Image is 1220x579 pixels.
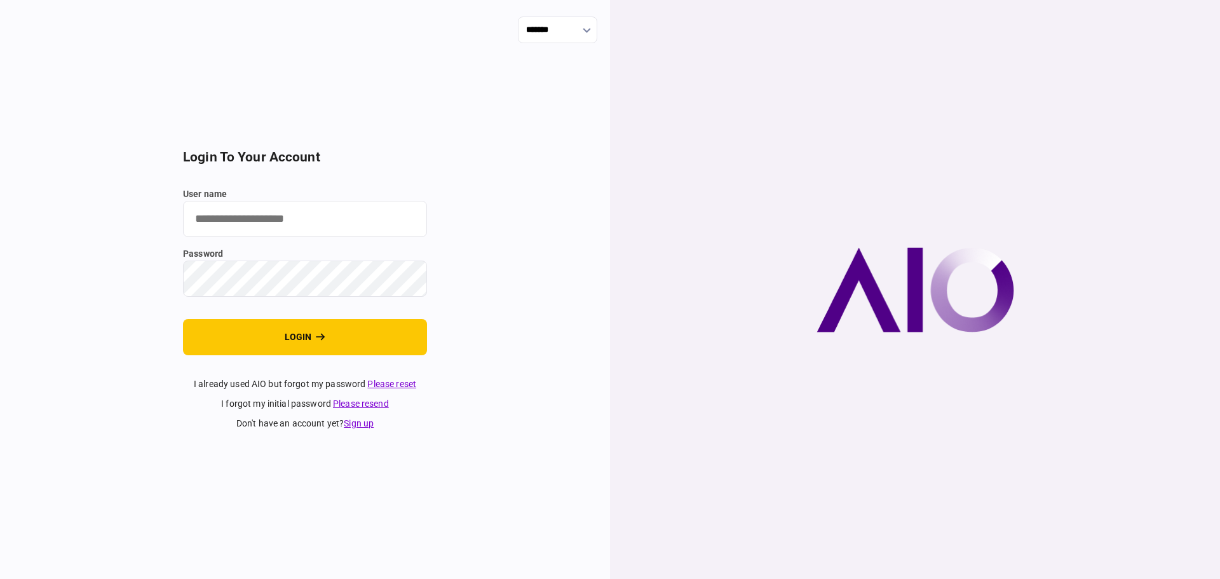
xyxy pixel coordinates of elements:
[183,149,427,165] h2: login to your account
[817,247,1014,332] img: AIO company logo
[183,261,427,297] input: password
[183,378,427,391] div: I already used AIO but forgot my password
[183,247,427,261] label: password
[183,397,427,411] div: I forgot my initial password
[344,418,374,428] a: Sign up
[333,398,389,409] a: Please resend
[183,187,427,201] label: user name
[367,379,416,389] a: Please reset
[183,319,427,355] button: login
[183,417,427,430] div: don't have an account yet ?
[183,201,427,237] input: user name
[518,17,597,43] input: show language options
